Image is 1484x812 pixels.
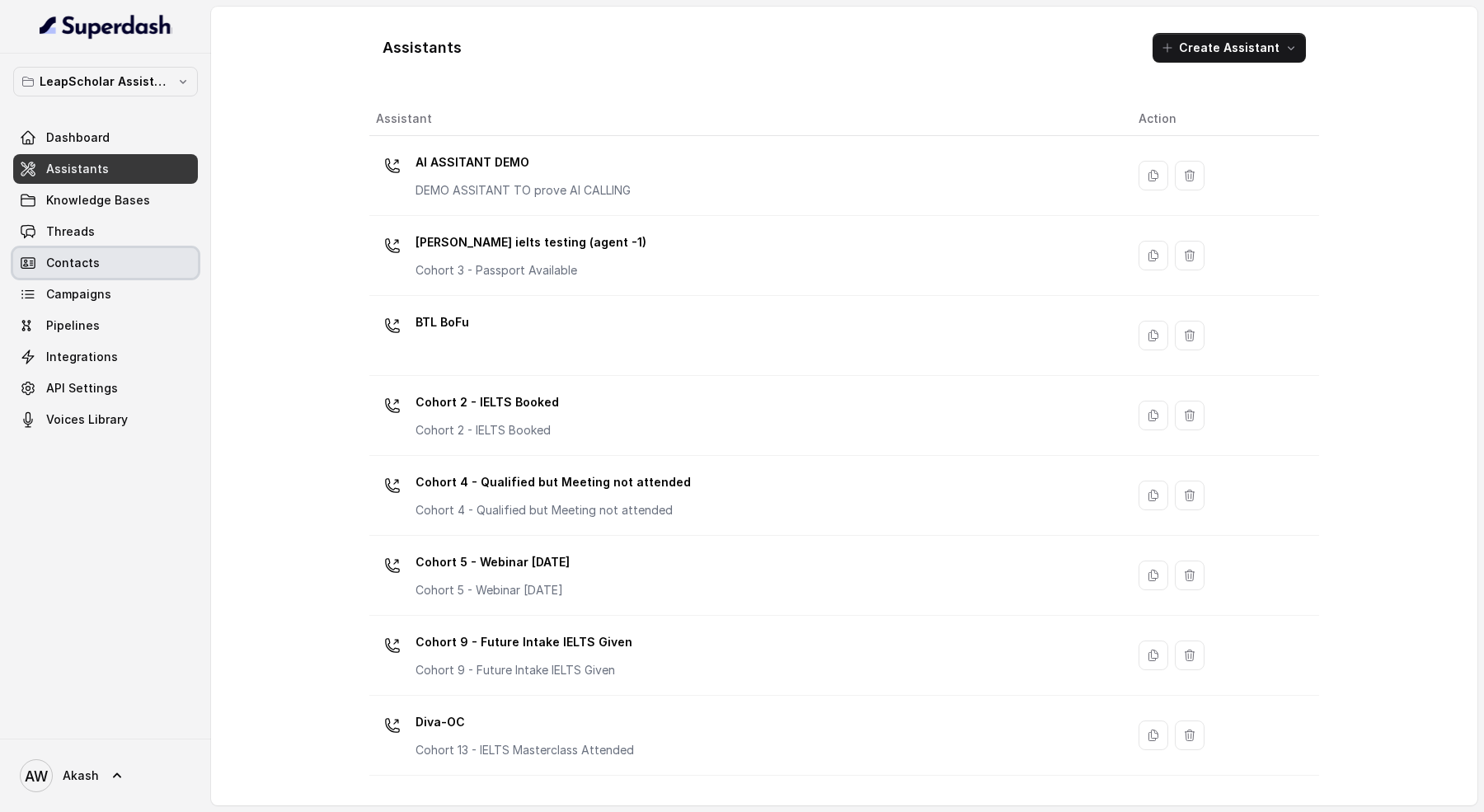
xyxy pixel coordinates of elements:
[416,629,632,655] p: Cohort 9 - Future Intake IELTS Given
[13,217,198,246] a: Threads
[1125,102,1319,136] th: Action
[416,662,632,678] p: Cohort 9 - Future Intake IELTS Given
[13,248,198,278] a: Contacts
[13,342,198,372] a: Integrations
[46,349,118,365] span: Integrations
[13,123,198,153] a: Dashboard
[46,161,109,177] span: Assistants
[46,286,111,303] span: Campaigns
[383,35,462,61] h1: Assistants
[25,767,48,785] text: AW
[416,149,631,176] p: AI ASSITANT DEMO
[416,709,634,735] p: Diva-OC
[416,469,691,495] p: Cohort 4 - Qualified but Meeting not attended
[13,154,198,184] a: Assistants
[46,317,100,334] span: Pipelines
[416,502,691,519] p: Cohort 4 - Qualified but Meeting not attended
[46,129,110,146] span: Dashboard
[13,185,198,215] a: Knowledge Bases
[369,102,1125,136] th: Assistant
[13,405,198,434] a: Voices Library
[416,229,646,256] p: [PERSON_NAME] ielts testing (agent -1)
[40,72,171,92] p: LeapScholar Assistant
[46,223,95,240] span: Threads
[1153,33,1306,63] button: Create Assistant
[13,67,198,96] button: LeapScholar Assistant
[416,182,631,199] p: DEMO ASSITANT TO prove AI CALLING
[13,373,198,403] a: API Settings
[46,255,100,271] span: Contacts
[416,422,559,439] p: Cohort 2 - IELTS Booked
[416,742,634,758] p: Cohort 13 - IELTS Masterclass Attended
[416,309,469,336] p: BTL BoFu
[13,753,198,799] a: Akash
[46,411,128,428] span: Voices Library
[13,311,198,340] a: Pipelines
[46,380,118,397] span: API Settings
[63,767,99,784] span: Akash
[46,192,150,209] span: Knowledge Bases
[416,549,570,575] p: Cohort 5 - Webinar [DATE]
[416,582,570,598] p: Cohort 5 - Webinar [DATE]
[416,389,559,415] p: Cohort 2 - IELTS Booked
[416,262,646,279] p: Cohort 3 - Passport Available
[13,279,198,309] a: Campaigns
[40,13,172,40] img: light.svg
